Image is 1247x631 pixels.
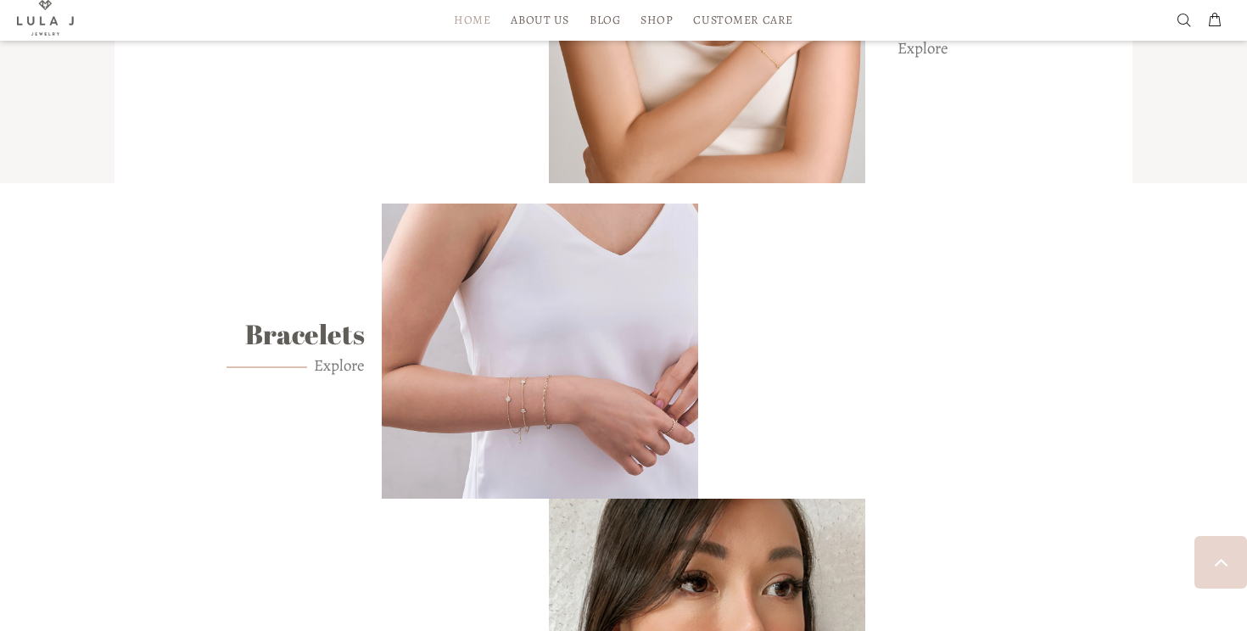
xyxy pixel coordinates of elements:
span: About Us [511,14,568,26]
a: BACK TO TOP [1194,536,1247,589]
span: Customer Care [693,14,792,26]
a: HOME [444,7,500,33]
a: About Us [500,7,579,33]
a: Blog [579,7,630,33]
img: Crafted Gold Bracelets from Lula J Jewelry [382,204,698,499]
h6: Bracelets [173,326,365,343]
a: Explore [226,356,365,376]
span: HOME [454,14,490,26]
a: Customer Care [683,7,792,33]
span: Shop [640,14,673,26]
a: Shop [630,7,683,33]
a: Explore [898,39,948,59]
span: Blog [590,14,620,26]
